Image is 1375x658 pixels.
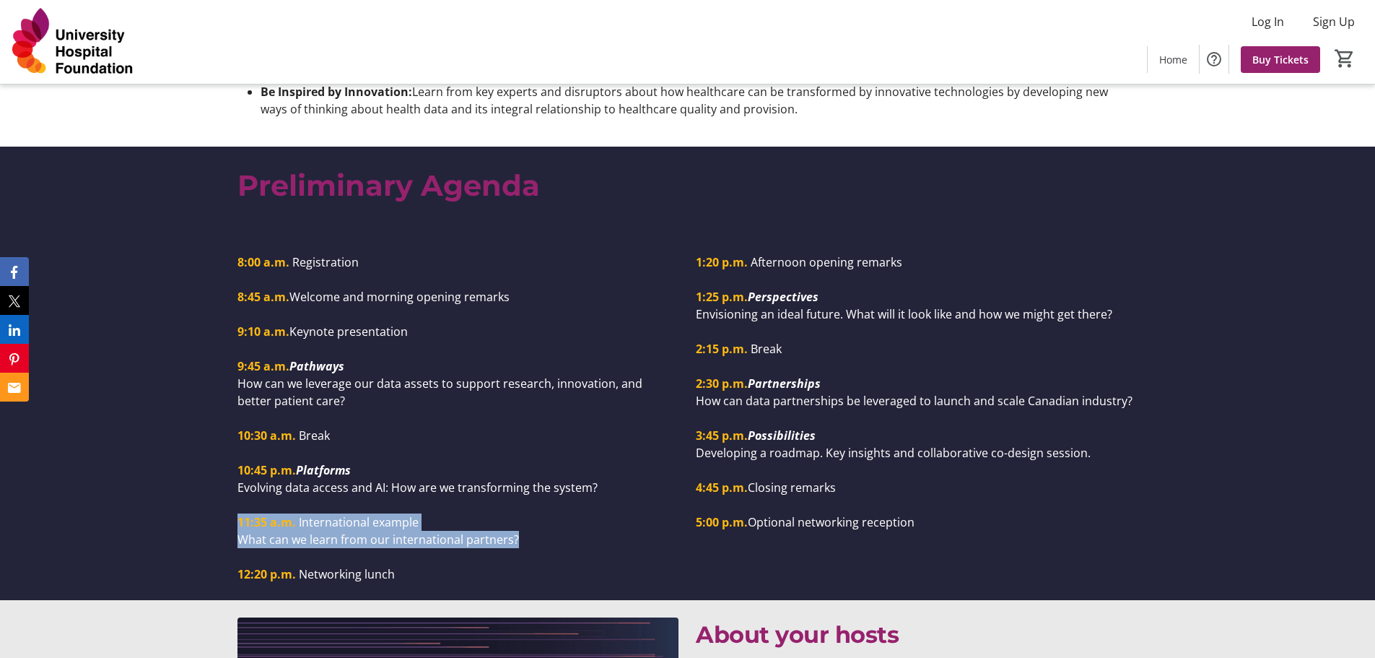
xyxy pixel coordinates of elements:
[1301,10,1366,33] button: Sign Up
[237,514,296,530] strong: 11:35 a.m.
[751,254,902,270] span: Afternoon opening remarks
[292,254,359,270] span: Registration
[1241,46,1320,73] a: Buy Tickets
[299,514,419,530] span: International example
[237,462,296,478] strong: 10:45 p.m.
[289,289,510,305] span: Welcome and morning opening remarks
[696,480,748,495] strong: 4:45 p.m.
[1240,10,1296,33] button: Log In
[237,566,296,582] strong: 12:20 p.m.
[289,358,344,374] em: Pathways
[237,532,519,547] span: What can we learn from our international partners?
[237,164,1137,207] p: Preliminary Agenda
[261,83,1137,118] li: Learn from key experts and disruptors about how healthcare can be transformed by innovative techn...
[1252,52,1309,67] span: Buy Tickets
[696,289,748,305] strong: 1:25 p.m.
[1148,46,1199,73] a: Home
[696,254,748,270] strong: 1:20 p.m.
[696,514,748,530] strong: 5:00 p.m.
[237,254,289,270] strong: 8:00 a.m.
[237,358,289,374] strong: 9:45 a.m.
[696,306,1112,322] span: Envisioning an ideal future. What will it look like and how we might get there?
[1159,52,1187,67] span: Home
[748,289,819,305] em: Perspectives
[299,566,395,582] span: Networking lunch
[289,324,408,339] span: Keynote presentation
[299,428,330,443] span: Break
[748,514,915,530] span: Optional networking reception
[1200,45,1228,74] button: Help
[696,376,748,391] strong: 2:30 p.m.
[748,480,836,495] span: Closing remarks
[696,428,748,443] strong: 3:45 p.m.
[696,393,1132,409] span: How can data partnerships be leveraged to launch and scale Canadian industry?
[1313,13,1355,30] span: Sign Up
[1332,46,1358,72] button: Cart
[9,6,137,78] img: University Hospital Foundation's Logo
[696,445,1091,461] span: Developing a roadmap. Key insights and collaborative co-design session.
[1252,13,1284,30] span: Log In
[748,428,816,443] em: Possibilities
[237,480,598,495] span: Evolving data access and AI: How are we transforming the system?
[696,618,1137,652] p: About your hosts
[237,428,296,443] strong: 10:30 a.m.
[237,289,289,305] strong: 8:45 a.m.
[748,376,821,391] em: Partnerships
[696,341,748,357] strong: 2:15 p.m.
[296,462,351,478] em: Platforms
[237,324,289,339] strong: 9:10 a.m.
[237,376,642,409] span: How can we leverage our data assets to support research, innovation, and better patient care?
[261,84,412,100] strong: Be Inspired by Innovation:
[751,341,782,357] span: Break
